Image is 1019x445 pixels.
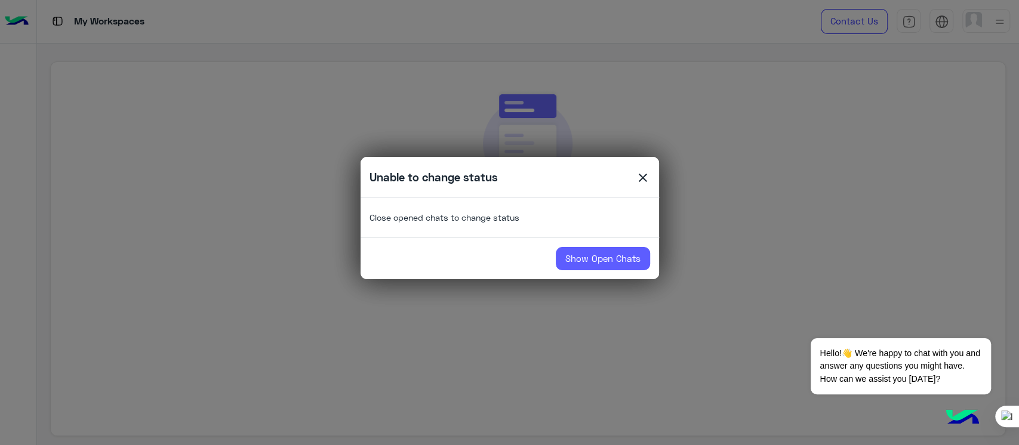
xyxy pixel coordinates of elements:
[636,171,650,188] span: close
[811,338,990,394] span: Hello!👋 We're happy to chat with you and answer any questions you might have. How can we assist y...
[370,198,650,237] p: Close opened chats to change status
[941,397,983,439] img: hulul-logo.png
[556,247,650,271] a: Show Open Chats
[370,171,498,184] h5: Unable to change status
